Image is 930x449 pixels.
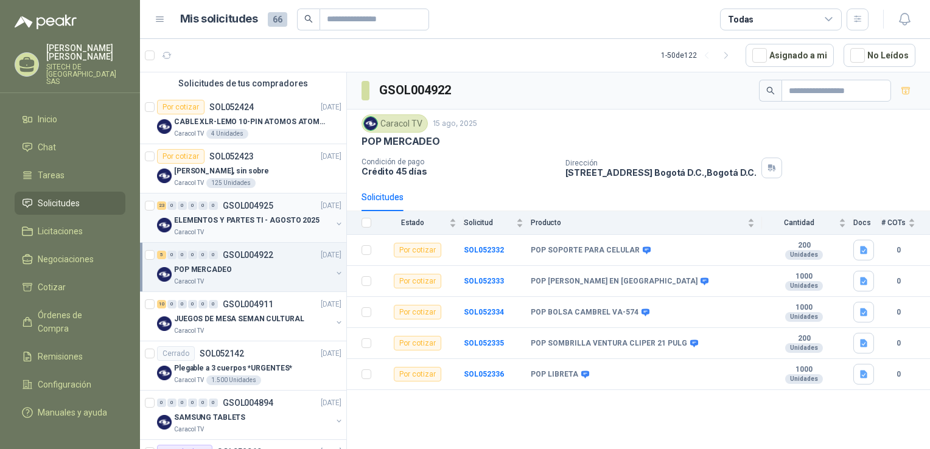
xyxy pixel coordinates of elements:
b: POP SOPORTE PARA CELULAR [531,246,640,256]
div: 0 [209,300,218,308]
b: POP LIBRETA [531,370,578,380]
h3: GSOL004922 [379,81,453,100]
p: [PERSON_NAME] [PERSON_NAME] [46,44,125,61]
a: 10 0 0 0 0 0 GSOL004911[DATE] Company LogoJUEGOS DE MESA SEMAN CULTURALCaracol TV [157,297,344,336]
h1: Mis solicitudes [180,10,258,28]
div: Todas [728,13,753,26]
span: search [766,86,775,95]
p: POP MERCADEO [362,135,440,148]
a: CerradoSOL052142[DATE] Company LogoPlegable a 3 cuerpos *URGENTES*Caracol TV1.500 Unidades [140,341,346,391]
a: Configuración [15,373,125,396]
span: Remisiones [38,350,83,363]
img: Company Logo [157,218,172,232]
div: Por cotizar [394,336,441,350]
div: Por cotizar [394,367,441,381]
a: Chat [15,136,125,159]
a: SOL052334 [464,308,504,316]
img: Company Logo [364,117,377,130]
b: 0 [881,276,915,287]
p: JUEGOS DE MESA SEMAN CULTURAL [174,313,304,325]
div: 0 [178,300,187,308]
p: Caracol TV [174,277,204,287]
a: Remisiones [15,345,125,368]
b: 0 [881,369,915,380]
div: Por cotizar [394,274,441,288]
div: 1 - 50 de 122 [661,46,736,65]
p: Plegable a 3 cuerpos *URGENTES* [174,363,292,374]
span: Solicitud [464,218,514,227]
p: Caracol TV [174,129,204,139]
a: Órdenes de Compra [15,304,125,340]
p: SOL052423 [209,152,254,161]
div: Unidades [785,250,823,260]
a: Inicio [15,108,125,131]
th: Docs [853,211,881,235]
p: Caracol TV [174,425,204,434]
div: 1.500 Unidades [206,375,261,385]
p: SOL052424 [209,103,254,111]
b: SOL052332 [464,246,504,254]
p: ELEMENTOS Y PARTES TI - AGOSTO 2025 [174,215,320,226]
p: [DATE] [321,200,341,212]
b: SOL052335 [464,339,504,347]
div: 0 [167,300,177,308]
span: search [304,15,313,23]
p: [DATE] [321,102,341,113]
div: 0 [178,399,187,407]
b: 0 [881,245,915,256]
p: Dirección [565,159,757,167]
div: Solicitudes de tus compradores [140,72,346,95]
p: SAMSUNG TABLETS [174,412,245,423]
a: Solicitudes [15,192,125,215]
div: 0 [157,399,166,407]
a: Manuales y ayuda [15,401,125,424]
div: 10 [157,300,166,308]
a: SOL052336 [464,370,504,378]
span: Inicio [38,113,57,126]
a: Tareas [15,164,125,187]
div: Caracol TV [362,114,428,133]
div: 0 [188,300,197,308]
span: Órdenes de Compra [38,308,114,335]
p: [DATE] [321,397,341,409]
a: Cotizar [15,276,125,299]
span: Cotizar [38,280,66,294]
div: 0 [188,201,197,210]
p: [DATE] [321,249,341,261]
div: 5 [157,251,166,259]
div: 4 Unidades [206,129,248,139]
div: 0 [178,251,187,259]
span: Cantidad [762,218,836,227]
p: Caracol TV [174,228,204,237]
b: POP BOLSA CAMBREL VA-574 [531,308,638,318]
div: Unidades [785,343,823,353]
th: Cantidad [762,211,853,235]
div: 0 [198,201,208,210]
img: Company Logo [157,119,172,134]
div: 0 [167,251,177,259]
button: No Leídos [844,44,915,67]
b: 200 [762,334,846,344]
th: Producto [531,211,762,235]
a: 0 0 0 0 0 0 GSOL004894[DATE] Company LogoSAMSUNG TABLETSCaracol TV [157,395,344,434]
p: POP MERCADEO [174,264,232,276]
div: 23 [157,201,166,210]
p: Caracol TV [174,178,204,188]
a: SOL052333 [464,277,504,285]
span: Licitaciones [38,224,83,238]
a: 23 0 0 0 0 0 GSOL004925[DATE] Company LogoELEMENTOS Y PARTES TI - AGOSTO 2025Caracol TV [157,198,344,237]
img: Company Logo [157,316,172,331]
span: Tareas [38,169,65,182]
p: GSOL004922 [223,251,273,259]
div: Unidades [785,374,823,384]
p: CABLE XLR-LEMO 10-PIN ATOMOS ATOMCAB016 [174,116,326,128]
p: SITECH DE [GEOGRAPHIC_DATA] SAS [46,63,125,85]
p: [DATE] [321,348,341,360]
div: 0 [167,201,177,210]
b: 1000 [762,303,846,313]
div: 0 [188,251,197,259]
p: Caracol TV [174,326,204,336]
div: Cerrado [157,346,195,361]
